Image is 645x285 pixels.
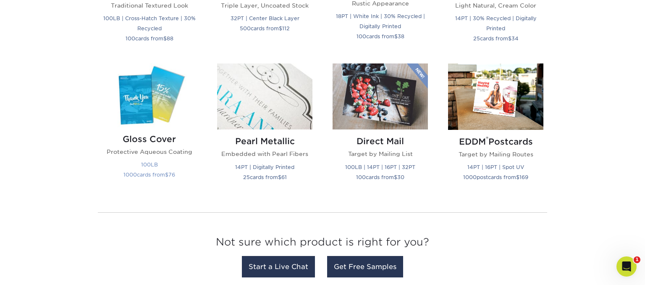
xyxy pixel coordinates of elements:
[634,256,640,263] span: 1
[240,25,251,32] span: 500
[407,63,428,89] img: New Product
[98,230,547,259] h3: Not sure which product is right for you?
[102,63,197,127] img: Gloss Cover Postcards
[217,63,312,129] img: Pearl Metallic Postcards
[508,35,511,42] span: $
[141,161,158,168] small: 100LB
[394,174,397,180] span: $
[394,33,398,40] span: $
[516,174,519,180] span: $
[357,33,404,40] small: cards from
[126,35,135,42] span: 100
[448,1,543,10] p: Light Natural, Cream Color
[243,174,250,180] span: 25
[511,35,519,42] span: 34
[235,164,294,170] small: 14PT | Digitally Printed
[357,33,366,40] span: 100
[102,148,197,156] p: Protective Aqueous Coating
[356,174,366,180] span: 100
[473,35,480,42] span: 25
[448,150,543,158] p: Target by Mailing Routes
[448,63,543,129] img: Velvet w/ Raised Foil Postcards
[217,136,312,146] h2: Pearl Metallic
[448,63,543,195] a: Velvet w/ Raised Foil Postcards EDDM®Postcards Target by Mailing Routes 14PT | 16PT | Spot UV 100...
[217,63,312,195] a: Pearl Metallic Postcards Pearl Metallic Embedded with Pearl Fibers 14PT | Digitally Printed 25car...
[333,63,428,195] a: Direct Mail Postcards Direct Mail Target by Mailing List 100LB | 14PT | 16PT | 32PT 100cards from$30
[243,174,287,180] small: cards from
[278,174,281,180] span: $
[281,174,287,180] span: 61
[102,63,197,195] a: Gloss Cover Postcards Gloss Cover Protective Aqueous Coating 100LB 1000cards from$76
[327,256,403,277] a: Get Free Samples
[463,174,477,180] span: 1000
[467,164,524,170] small: 14PT | 16PT | Spot UV
[168,172,175,178] span: 76
[240,25,290,32] small: cards from
[217,1,312,10] p: Triple Layer, Uncoated Stock
[455,15,537,32] small: 14PT | 30% Recycled | Digitally Printed
[336,13,425,29] small: 18PT | White Ink | 30% Recycled | Digitally Printed
[397,174,404,180] span: 30
[126,35,173,42] small: cards from
[486,135,488,143] sup: ®
[102,134,197,144] h2: Gloss Cover
[279,25,282,32] span: $
[333,63,428,129] img: Direct Mail Postcards
[103,15,196,32] small: 100LB | Cross-Hatch Texture | 30% Recycled
[123,172,175,178] small: cards from
[473,35,519,42] small: cards from
[398,33,404,40] span: 38
[165,172,168,178] span: $
[123,172,137,178] span: 1000
[616,256,637,277] iframe: Intercom live chat
[242,256,315,277] a: Start a Live Chat
[463,174,528,180] small: postcards from
[345,164,415,170] small: 100LB | 14PT | 16PT | 32PT
[231,15,299,21] small: 32PT | Center Black Layer
[102,1,197,10] p: Traditional Textured Look
[282,25,290,32] span: 112
[217,150,312,158] p: Embedded with Pearl Fibers
[519,174,528,180] span: 169
[448,137,543,147] h2: EDDM Postcards
[333,136,428,146] h2: Direct Mail
[163,35,167,42] span: $
[167,35,173,42] span: 88
[333,150,428,158] p: Target by Mailing List
[356,174,404,180] small: cards from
